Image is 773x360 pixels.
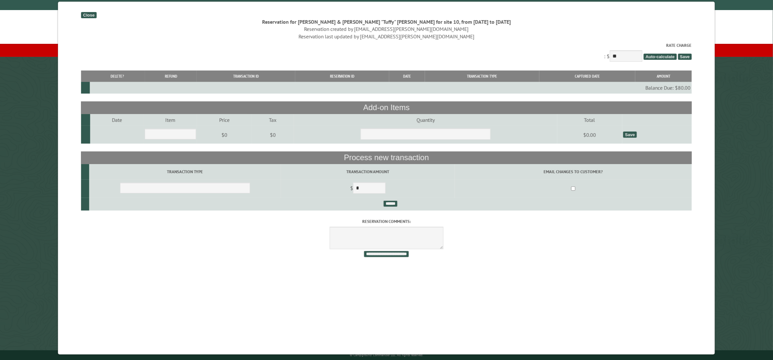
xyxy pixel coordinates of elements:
[81,101,692,114] th: Add-on Items
[81,33,692,40] div: Reservation last updated by [EMAIL_ADDRESS][PERSON_NAME][DOMAIN_NAME]
[282,169,454,175] label: Transaction Amount
[294,114,557,126] td: Quantity
[295,71,389,82] th: Reservation ID
[644,54,677,60] span: Auto-calculate
[350,353,423,357] small: © Campground Commander LLC. All rights reserved.
[425,71,540,82] th: Transaction Type
[557,114,622,126] td: Total
[197,71,295,82] th: Transaction ID
[678,54,692,60] span: Save
[81,42,692,48] label: Rate Charge
[389,71,425,82] th: Date
[144,114,197,126] td: Item
[90,82,692,94] td: Balance Due: $80.00
[90,114,144,126] td: Date
[81,218,692,225] label: Reservation comments:
[81,25,692,32] div: Reservation created by [EMAIL_ADDRESS][PERSON_NAME][DOMAIN_NAME]
[456,169,691,175] label: Email changes to customer?
[252,126,294,144] td: $0
[197,126,252,144] td: $0
[90,71,145,82] th: Delete?
[90,169,280,175] label: Transaction Type
[81,12,97,18] div: Close
[281,180,455,198] td: $
[81,151,692,164] th: Process new transaction
[635,71,692,82] th: Amount
[145,71,197,82] th: Refund
[81,42,692,63] div: : $
[197,114,252,126] td: Price
[81,18,692,25] div: Reservation for [PERSON_NAME] & [PERSON_NAME] "Tuffy" [PERSON_NAME] for site 10, from [DATE] to [...
[623,132,637,138] div: Save
[557,126,622,144] td: $0.00
[539,71,635,82] th: Captured Date
[252,114,294,126] td: Tax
